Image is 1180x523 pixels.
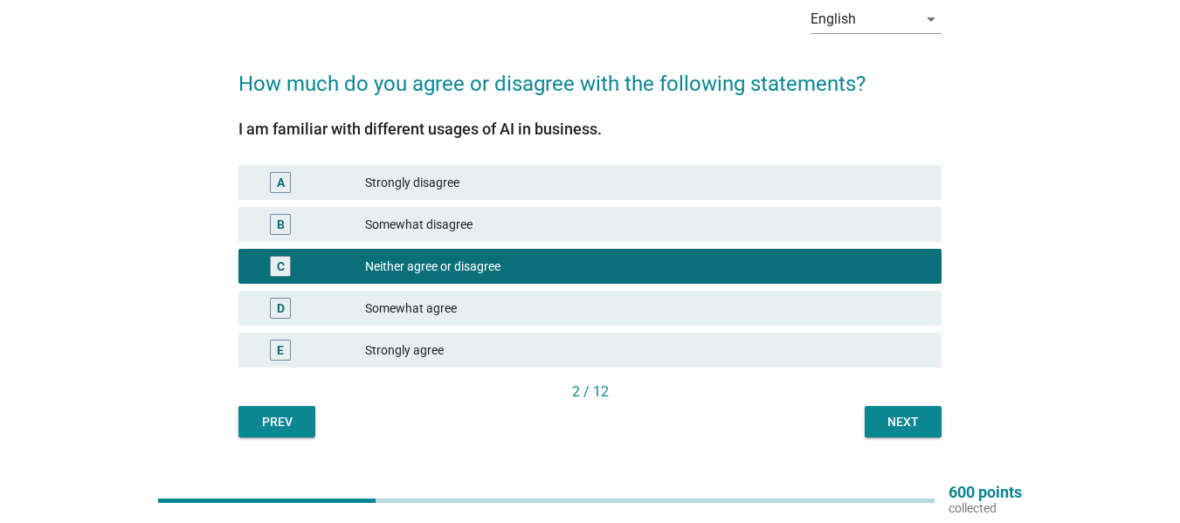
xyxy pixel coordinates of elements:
[238,51,942,100] h2: How much do you agree or disagree with the following statements?
[277,299,285,318] div: D
[238,406,315,437] button: Prev
[365,172,928,193] div: Strongly disagree
[277,258,285,276] div: C
[365,340,928,361] div: Strongly agree
[277,341,284,360] div: E
[277,174,285,192] div: A
[365,298,928,319] div: Somewhat agree
[879,413,928,431] div: Next
[921,9,942,30] i: arrow_drop_down
[365,256,928,277] div: Neither agree or disagree
[238,382,942,403] div: 2 / 12
[277,216,285,234] div: B
[949,500,1022,516] p: collected
[238,117,942,141] div: I am familiar with different usages of AI in business.
[252,413,301,431] div: Prev
[949,485,1022,500] p: 600 points
[865,406,942,437] button: Next
[365,214,928,235] div: Somewhat disagree
[811,11,856,27] div: English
